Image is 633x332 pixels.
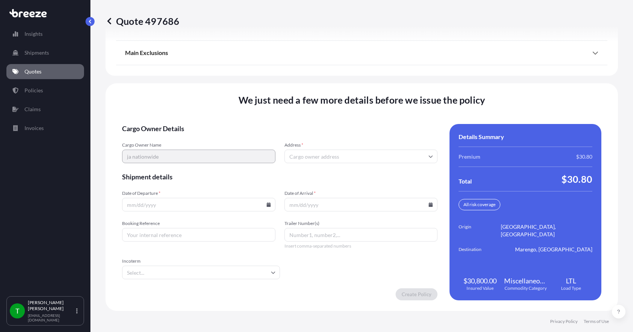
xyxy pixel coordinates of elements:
[122,220,275,226] span: Booking Reference
[125,44,598,62] div: Main Exclusions
[28,313,75,322] p: [EMAIL_ADDRESS][DOMAIN_NAME]
[24,87,43,94] p: Policies
[505,285,547,291] span: Commodity Category
[284,142,438,148] span: Address
[6,83,84,98] a: Policies
[6,45,84,60] a: Shipments
[550,318,578,324] a: Privacy Policy
[122,142,275,148] span: Cargo Owner Name
[24,49,49,57] p: Shipments
[459,177,472,185] span: Total
[24,68,41,75] p: Quotes
[122,266,280,279] input: Select...
[284,228,438,242] input: Number1, number2,...
[125,49,168,57] span: Main Exclusions
[284,220,438,226] span: Trailer Number(s)
[24,106,41,113] p: Claims
[284,190,438,196] span: Date of Arrival
[459,153,480,161] span: Premium
[122,258,280,264] span: Incoterm
[561,173,592,185] span: $30.80
[122,124,437,133] span: Cargo Owner Details
[459,223,501,238] span: Origin
[284,243,438,249] span: Insert comma-separated numbers
[28,300,75,312] p: [PERSON_NAME] [PERSON_NAME]
[584,318,609,324] a: Terms of Use
[6,64,84,79] a: Quotes
[105,15,179,27] p: Quote 497686
[566,276,576,285] span: LTL
[6,26,84,41] a: Insights
[463,276,497,285] span: $30,800.00
[459,246,501,253] span: Destination
[24,124,44,132] p: Invoices
[402,291,431,298] p: Create Policy
[501,223,592,238] span: [GEOGRAPHIC_DATA], [GEOGRAPHIC_DATA]
[284,198,438,211] input: mm/dd/yyyy
[459,199,500,210] div: All risk coverage
[122,190,275,196] span: Date of Departure
[515,246,592,253] span: Marengo, [GEOGRAPHIC_DATA]
[284,150,438,163] input: Cargo owner address
[576,153,592,161] span: $30.80
[504,276,547,285] span: Miscellaneous Manufactured Articles
[466,285,494,291] span: Insured Value
[15,307,20,315] span: T
[459,133,504,141] span: Details Summary
[6,121,84,136] a: Invoices
[122,228,275,242] input: Your internal reference
[122,198,275,211] input: mm/dd/yyyy
[561,285,581,291] span: Load Type
[396,288,437,300] button: Create Policy
[6,102,84,117] a: Claims
[122,172,437,181] span: Shipment details
[24,30,43,38] p: Insights
[239,94,485,106] span: We just need a few more details before we issue the policy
